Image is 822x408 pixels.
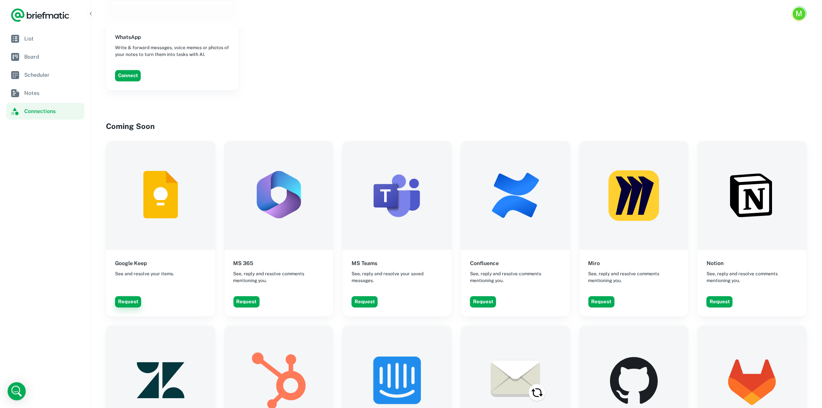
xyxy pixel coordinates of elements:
button: Request [470,296,496,307]
span: Notes [24,89,81,97]
button: Request [352,296,378,307]
button: Request [115,296,141,307]
span: List [24,34,81,43]
h6: Google Keep [115,259,147,267]
div: M [793,7,806,20]
span: Connections [24,107,81,115]
img: MS 365 [224,141,334,250]
a: Notes [6,85,84,101]
button: Request [234,296,260,307]
button: Connect [115,70,141,81]
a: Scheduler [6,67,84,83]
a: List [6,30,84,47]
button: Request [588,296,615,307]
span: See, reply and resolve comments mentioning you. [234,270,325,284]
h6: Notion [707,259,724,267]
button: Account button [792,6,807,21]
img: Confluence [461,141,570,250]
img: Google Keep [106,141,215,250]
span: See, reply and resolve your saved messages. [352,270,443,284]
button: Request [707,296,733,307]
span: See, reply and resolve comments mentioning you. [707,270,798,284]
a: Board [6,48,84,65]
h6: MS 365 [234,259,254,267]
h6: MS Teams [352,259,377,267]
img: MS Teams [342,141,452,250]
img: Notion [697,141,807,250]
span: Scheduler [24,71,81,79]
span: Board [24,53,81,61]
a: Connections [6,103,84,119]
h6: Confluence [470,259,499,267]
div: Open Intercom Messenger [8,382,26,400]
h4: Coming Soon [106,121,807,132]
span: See and resolve your items. [115,270,174,277]
img: Miro [579,141,689,250]
span: See, reply and resolve comments mentioning you. [470,270,561,284]
h6: WhatsApp [115,33,141,41]
a: Logo [11,8,70,23]
span: See, reply and resolve comments mentioning you. [588,270,680,284]
span: Write & forward messages, voice memos or photos of your notes to turn them into tasks with AI. [115,44,230,58]
h6: Miro [588,259,600,267]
